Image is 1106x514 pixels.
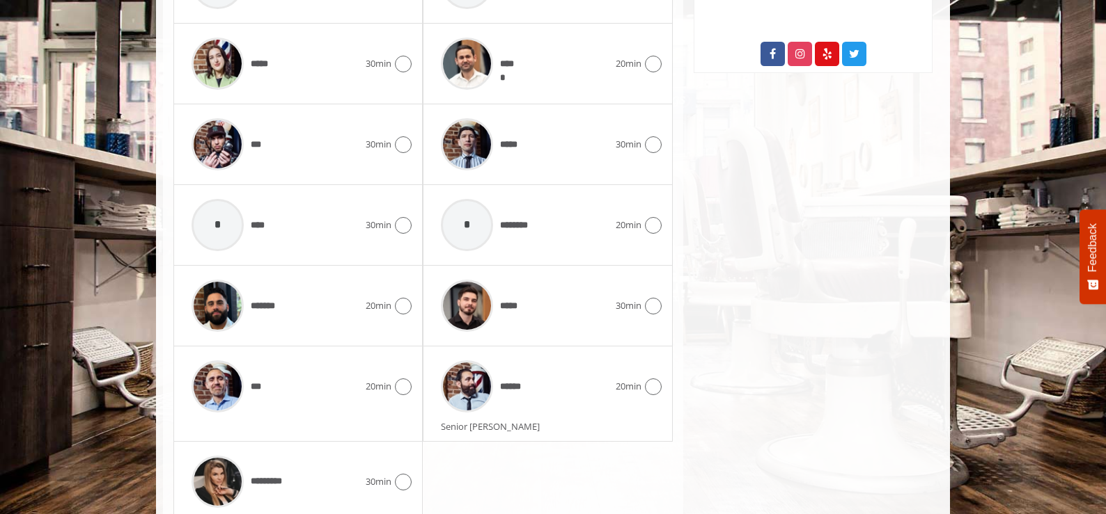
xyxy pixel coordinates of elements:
[366,298,391,313] span: 20min
[366,379,391,394] span: 20min
[616,379,641,394] span: 20min
[366,137,391,152] span: 30min
[616,298,641,313] span: 30min
[1086,223,1099,272] span: Feedback
[1080,209,1106,304] button: Feedback - Show survey
[366,56,391,71] span: 30min
[441,420,547,433] span: Senior [PERSON_NAME]
[616,218,641,232] span: 20min
[366,474,391,489] span: 30min
[616,56,641,71] span: 20min
[366,218,391,232] span: 30min
[616,137,641,152] span: 30min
